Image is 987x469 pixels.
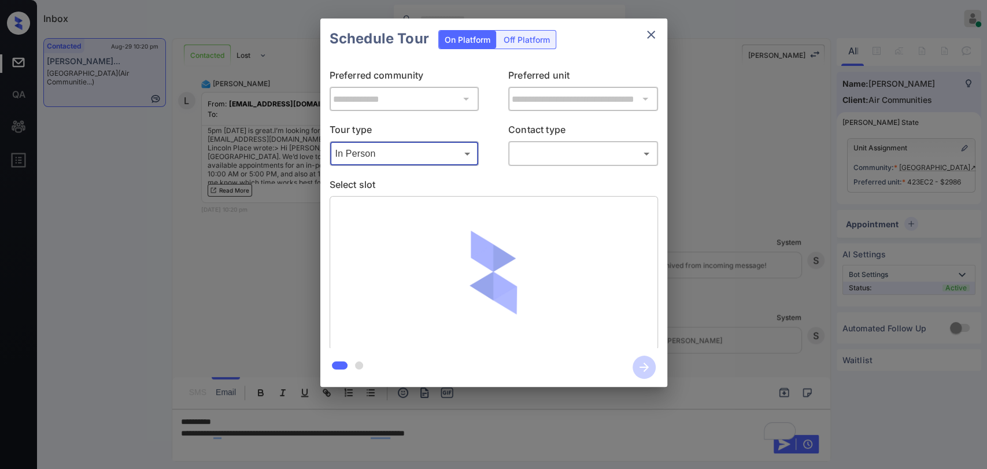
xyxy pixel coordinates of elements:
img: loaderv1.7921fd1ed0a854f04152.gif [426,205,561,341]
button: btn-next [626,352,663,382]
p: Preferred unit [508,68,658,87]
div: On Platform [439,31,496,49]
button: close [639,23,663,46]
p: Tour type [330,123,479,141]
p: Contact type [508,123,658,141]
p: Select slot [330,178,658,196]
div: Off Platform [498,31,556,49]
div: In Person [332,144,476,163]
p: Preferred community [330,68,479,87]
h2: Schedule Tour [320,19,438,59]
